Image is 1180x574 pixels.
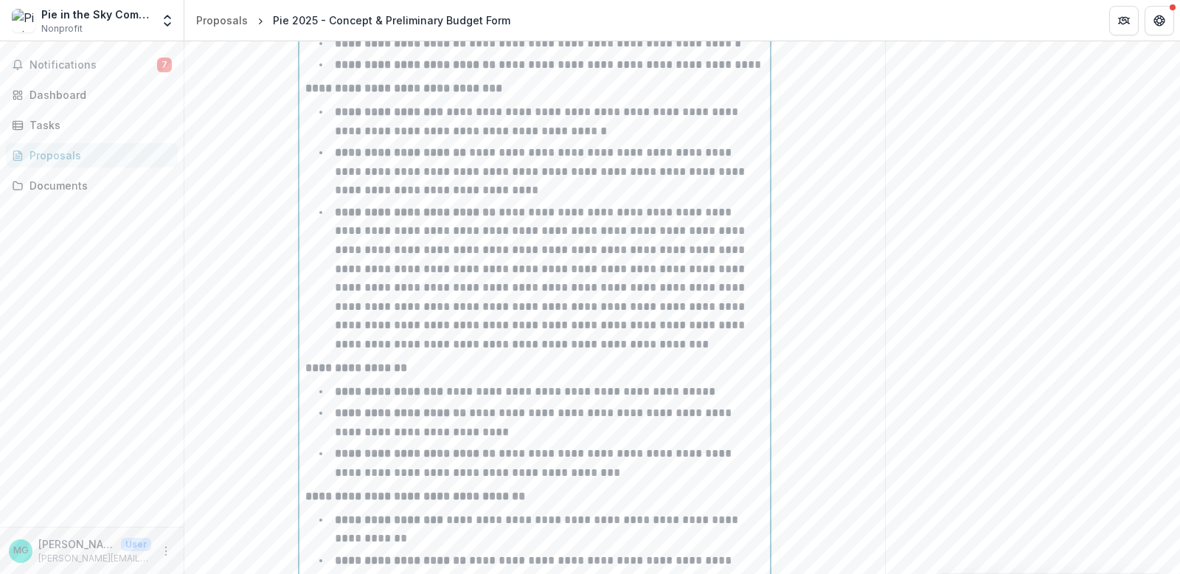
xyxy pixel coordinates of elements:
[121,538,151,551] p: User
[13,546,29,556] div: Malea Guiriba
[12,9,35,32] img: Pie in the Sky Community Alliance
[29,87,166,103] div: Dashboard
[41,22,83,35] span: Nonprofit
[38,536,115,552] p: [PERSON_NAME]
[6,53,178,77] button: Notifications7
[1145,6,1174,35] button: Get Help
[6,113,178,137] a: Tasks
[196,13,248,28] div: Proposals
[6,83,178,107] a: Dashboard
[29,59,157,72] span: Notifications
[190,10,516,31] nav: breadcrumb
[6,173,178,198] a: Documents
[29,178,166,193] div: Documents
[190,10,254,31] a: Proposals
[38,552,151,565] p: [PERSON_NAME][EMAIL_ADDRESS][DOMAIN_NAME]
[273,13,510,28] div: Pie 2025 - Concept & Preliminary Budget Form
[6,143,178,167] a: Proposals
[157,6,178,35] button: Open entity switcher
[41,7,151,22] div: Pie in the Sky Community Alliance
[157,58,172,72] span: 7
[29,117,166,133] div: Tasks
[29,148,166,163] div: Proposals
[157,542,175,560] button: More
[1109,6,1139,35] button: Partners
